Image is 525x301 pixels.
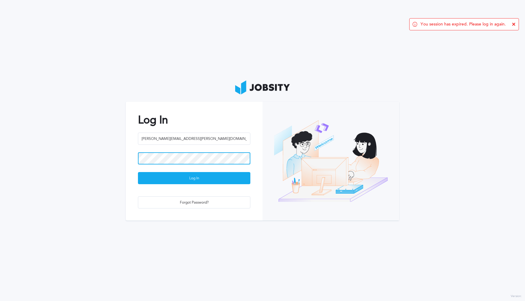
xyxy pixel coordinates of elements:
button: Log In [138,172,250,184]
div: Forgot Password? [138,197,250,209]
h2: Log In [138,114,250,126]
button: Forgot Password? [138,196,250,208]
input: Email [138,133,250,145]
div: Log In [138,172,250,184]
label: Version: [511,295,522,298]
span: You session has expired. Please log in again. [420,22,506,27]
